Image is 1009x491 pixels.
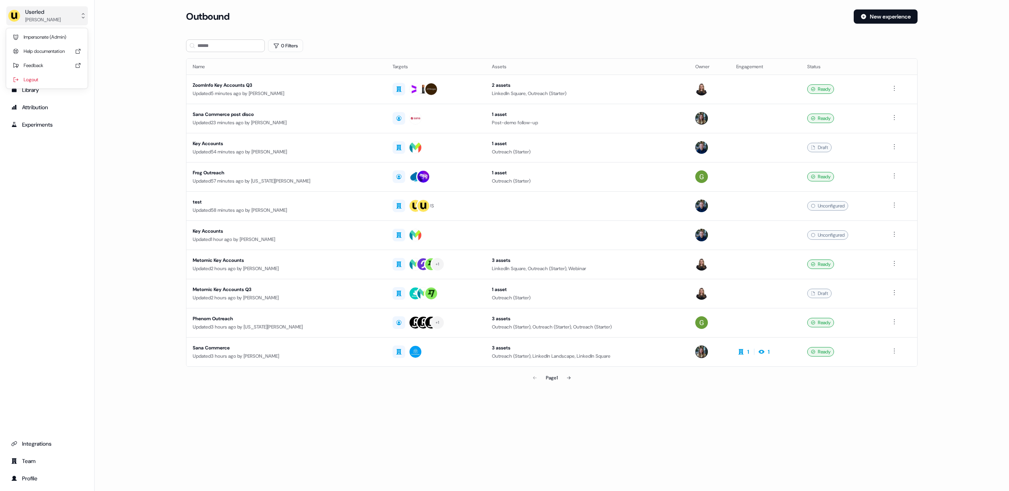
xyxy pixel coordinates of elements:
[25,8,61,16] div: Userled
[25,16,61,24] div: [PERSON_NAME]
[9,73,84,87] div: Logout
[6,6,88,25] button: Userled[PERSON_NAME]
[9,30,84,44] div: Impersonate (Admin)
[6,28,87,88] div: Userled[PERSON_NAME]
[9,44,84,58] div: Help documentation
[9,58,84,73] div: Feedback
